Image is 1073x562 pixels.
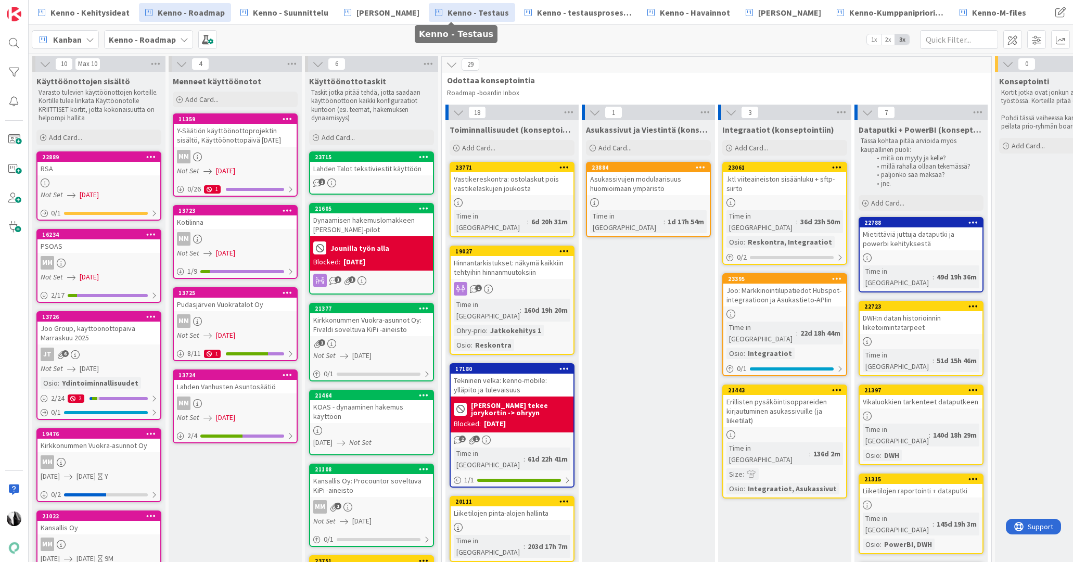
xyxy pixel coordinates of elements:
span: Add Card... [598,143,632,152]
div: 11359 [174,114,297,124]
span: 1 [318,178,325,185]
span: Add Card... [322,133,355,142]
li: paljonko saa maksaa? [871,171,982,179]
span: [DATE] [80,272,99,283]
div: 16234 [42,231,160,238]
div: 21377Kirkkonummen Vuokra-asunnot Oy: Fivaldi soveltuva KiPi -aineisto [310,304,433,336]
div: MM [310,500,433,514]
div: 22889 [37,152,160,162]
div: Max 10 [78,61,97,67]
span: Menneet käyttöönotot [173,76,261,86]
div: 23715 [315,154,433,161]
span: Support [22,2,47,14]
i: Not Set [349,438,372,447]
div: Time in [GEOGRAPHIC_DATA] [726,442,809,465]
div: Y-Säätiön käyttöönottoprojektin sisältö, Käyttöönottopäivä [DATE] [174,124,297,147]
span: 1 [605,106,622,119]
div: 0/1 [310,533,433,546]
span: 4 [191,58,209,70]
span: Käyttöönottojen sisältö [36,76,130,86]
div: 2/4 [174,429,297,442]
span: : [527,216,529,227]
div: Mietittäviä juttuja dataputki ja powerbi kehityksestä [860,227,982,250]
span: : [796,327,798,339]
div: 19027 [451,247,573,256]
div: [DATE] [343,257,365,267]
div: 0/2 [37,488,160,501]
span: 3 [741,106,759,119]
span: Kenno - Kehitysideat [50,6,130,19]
div: 136d 2m [811,448,843,459]
p: Tässä kohtaa pitää arvioida myös kaupallinen puoli: [861,137,981,154]
div: 23395Joo: Markkinointilupatiedot Hubspot-integraatioon ja Asukastieto-APIin [723,274,846,306]
span: 6 [62,350,69,357]
div: 22723 [864,303,982,310]
div: 6d 20h 31m [529,216,570,227]
a: Kenno-Kumppanipriorisointi [831,3,950,22]
span: 1 / 9 [187,266,197,277]
div: Time in [GEOGRAPHIC_DATA] [726,210,796,233]
span: Add Card... [735,143,768,152]
div: 20111Liiketilojen pinta-alojen hallinta [451,497,573,520]
div: Hinnantarkistukset: näkymä kaikkiin tehtyihin hinnanmuutoksiin [451,256,573,279]
div: 13724Lahden Vanhusten Asuntosäätiö [174,371,297,393]
div: DWH [882,450,902,461]
span: : [663,216,665,227]
a: Kenno - Kehitysideat [32,3,136,22]
div: MM [41,455,54,469]
div: 22723 [860,302,982,311]
span: Add Card... [462,143,495,152]
div: 22723DWH:n datan historioinnin liiketoimintatarpeet [860,302,982,334]
div: JT [37,348,160,361]
span: Konseptointi [999,76,1049,86]
div: 21397 [860,386,982,395]
div: 23771 [451,163,573,172]
p: Taskit jotka pitää tehdä, jotta saadaan käyttöönottoon kaikki konfiguraatiot kuntoon (esi. teemat... [311,88,432,122]
div: 0/261 [174,183,297,196]
span: 29 [462,58,479,71]
div: Time in [GEOGRAPHIC_DATA] [454,210,527,233]
span: [PERSON_NAME] [356,6,419,19]
div: 21464 [310,391,433,400]
span: 8 / 11 [187,348,201,359]
div: 13726Joo Group, käyttöönottopäivä Marraskuu 2025 [37,312,160,344]
div: 23771Vastikereskontra: ostolaskut pois vastikelaskujen joukosta [451,163,573,195]
div: Joo: Markkinointilupatiedot Hubspot-integraatioon ja Asukastieto-APIin [723,284,846,306]
div: 13725 [174,288,297,298]
div: 21377 [315,305,433,312]
div: 23395 [728,275,846,283]
span: : [933,271,934,283]
div: Time in [GEOGRAPHIC_DATA] [863,424,929,446]
span: [DATE] [216,248,235,259]
div: Asukassivujen modulaarisuus huomioimaan ympäristö [587,172,710,195]
span: Kenno - Suunnittelu [253,6,328,19]
div: 23715Lahden Talot tekstiviestit käyttöön [310,152,433,175]
div: 0/2 [723,251,846,264]
div: 23884Asukassivujen modulaarisuus huomioimaan ympäristö [587,163,710,195]
i: Not Set [177,330,199,340]
div: Time in [GEOGRAPHIC_DATA] [863,265,933,288]
span: Add Card... [49,133,82,142]
li: mitä on myyty ja kelle? [871,154,982,162]
div: 1 [204,350,221,358]
div: 21022 [37,512,160,521]
span: : [796,216,798,227]
div: 1/1 [451,474,573,487]
div: Time in [GEOGRAPHIC_DATA] [454,299,520,322]
span: : [523,453,525,465]
span: 0 / 1 [324,368,334,379]
div: 17180Tekninen velka: kenno-mobile: ylläpito ja tulevaisuus [451,364,573,397]
div: 21605 [310,204,433,213]
a: Kenno - Roadmap [139,3,231,22]
div: MM [37,538,160,551]
div: Osio [726,236,744,248]
div: 21397 [864,387,982,394]
div: 11359Y-Säätiön käyttöönottoprojektin sisältö, Käyttöönottopäivä [DATE] [174,114,297,147]
span: Kenno - testausprosessi/Featureflagit [537,6,632,19]
span: 0 / 1 [51,208,61,219]
a: Kenno - testausprosessi/Featureflagit [518,3,638,22]
span: 1x [867,34,881,45]
div: 22889 [42,154,160,161]
div: 1d 17h 54m [665,216,707,227]
span: 0 / 26 [187,184,201,195]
